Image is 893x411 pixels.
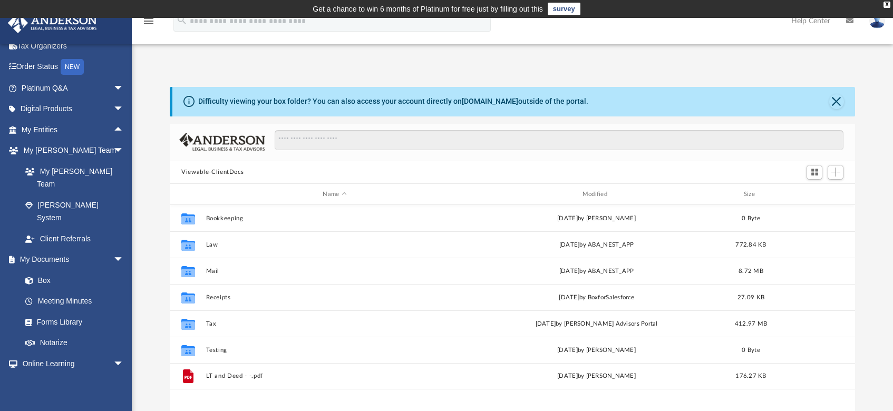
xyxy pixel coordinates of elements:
[198,96,588,107] div: Difficulty viewing your box folder? You can also access your account directly on outside of the p...
[468,372,725,381] div: [DATE] by [PERSON_NAME]
[181,168,244,177] button: Viewable-ClientDocs
[113,353,134,375] span: arrow_drop_down
[113,99,134,120] span: arrow_drop_down
[15,311,129,332] a: Forms Library
[7,140,134,161] a: My [PERSON_NAME] Teamarrow_drop_down
[7,99,140,120] a: Digital Productsarrow_drop_down
[548,3,580,15] a: survey
[829,94,844,109] button: Close
[113,249,134,271] span: arrow_drop_down
[206,320,463,327] button: Tax
[776,190,850,199] div: id
[807,165,822,180] button: Switch to Grid View
[7,353,134,374] a: Online Learningarrow_drop_down
[206,215,463,222] button: Bookkeeping
[7,56,140,78] a: Order StatusNEW
[113,77,134,99] span: arrow_drop_down
[15,228,134,249] a: Client Referrals
[7,249,134,270] a: My Documentsarrow_drop_down
[275,130,843,150] input: Search files and folders
[15,161,129,194] a: My [PERSON_NAME] Team
[15,374,134,395] a: Courses
[206,294,463,301] button: Receipts
[742,347,760,353] span: 0 Byte
[206,373,463,380] button: LT and Deed - -.pdf
[742,216,760,221] span: 0 Byte
[313,3,543,15] div: Get a chance to win 6 months of Platinum for free just by filling out this
[206,241,463,248] button: Law
[468,267,725,276] div: [DATE] by ABA_NEST_APP
[737,295,764,300] span: 27.09 KB
[468,190,725,199] div: Modified
[174,190,201,199] div: id
[462,97,518,105] a: [DOMAIN_NAME]
[142,15,155,27] i: menu
[736,242,766,248] span: 772.84 KB
[15,332,134,354] a: Notarize
[142,20,155,27] a: menu
[739,268,763,274] span: 8.72 MB
[15,291,134,312] a: Meeting Minutes
[468,240,725,250] div: [DATE] by ABA_NEST_APP
[7,119,140,140] a: My Entitiesarrow_drop_up
[828,165,843,180] button: Add
[735,321,767,327] span: 412.97 MB
[736,374,766,379] span: 176.27 KB
[468,319,725,329] div: [DATE] by [PERSON_NAME] Advisors Portal
[113,119,134,141] span: arrow_drop_up
[869,13,885,28] img: User Pic
[7,35,140,56] a: Tax Organizers
[15,270,129,291] a: Box
[206,347,463,354] button: Testing
[206,268,463,275] button: Mail
[884,2,890,8] div: close
[61,59,84,75] div: NEW
[5,13,100,33] img: Anderson Advisors Platinum Portal
[468,293,725,302] div: [DATE] by BoxforSalesforce
[176,14,188,26] i: search
[206,190,463,199] div: Name
[730,190,772,199] div: Size
[468,214,725,223] div: [DATE] by [PERSON_NAME]
[7,77,140,99] a: Platinum Q&Aarrow_drop_down
[15,194,134,228] a: [PERSON_NAME] System
[113,140,134,162] span: arrow_drop_down
[468,346,725,355] div: [DATE] by [PERSON_NAME]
